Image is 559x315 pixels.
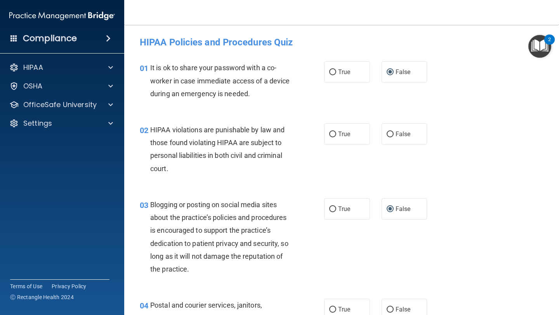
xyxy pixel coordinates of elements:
[10,293,74,301] span: Ⓒ Rectangle Health 2024
[9,100,113,109] a: OfficeSafe University
[528,35,551,58] button: Open Resource Center, 2 new notifications
[338,205,350,213] span: True
[396,306,411,313] span: False
[150,64,290,97] span: It is ok to share your password with a co-worker in case immediate access of a device during an e...
[23,63,43,72] p: HIPAA
[329,132,336,137] input: True
[329,69,336,75] input: True
[10,282,42,290] a: Terms of Use
[338,130,350,138] span: True
[396,205,411,213] span: False
[329,206,336,212] input: True
[387,206,394,212] input: False
[387,132,394,137] input: False
[150,126,285,173] span: HIPAA violations are punishable by law and those found violating HIPAA are subject to personal li...
[9,8,115,24] img: PMB logo
[140,126,148,135] span: 02
[23,33,77,44] h4: Compliance
[23,119,52,128] p: Settings
[9,119,113,128] a: Settings
[387,307,394,313] input: False
[396,130,411,138] span: False
[23,100,97,109] p: OfficeSafe University
[338,68,350,76] span: True
[338,306,350,313] span: True
[52,282,87,290] a: Privacy Policy
[23,81,43,91] p: OSHA
[150,201,288,273] span: Blogging or posting on social media sites about the practice’s policies and procedures is encoura...
[9,81,113,91] a: OSHA
[140,37,543,47] h4: HIPAA Policies and Procedures Quiz
[140,301,148,310] span: 04
[329,307,336,313] input: True
[9,63,113,72] a: HIPAA
[140,201,148,210] span: 03
[140,64,148,73] span: 01
[396,68,411,76] span: False
[548,40,551,50] div: 2
[387,69,394,75] input: False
